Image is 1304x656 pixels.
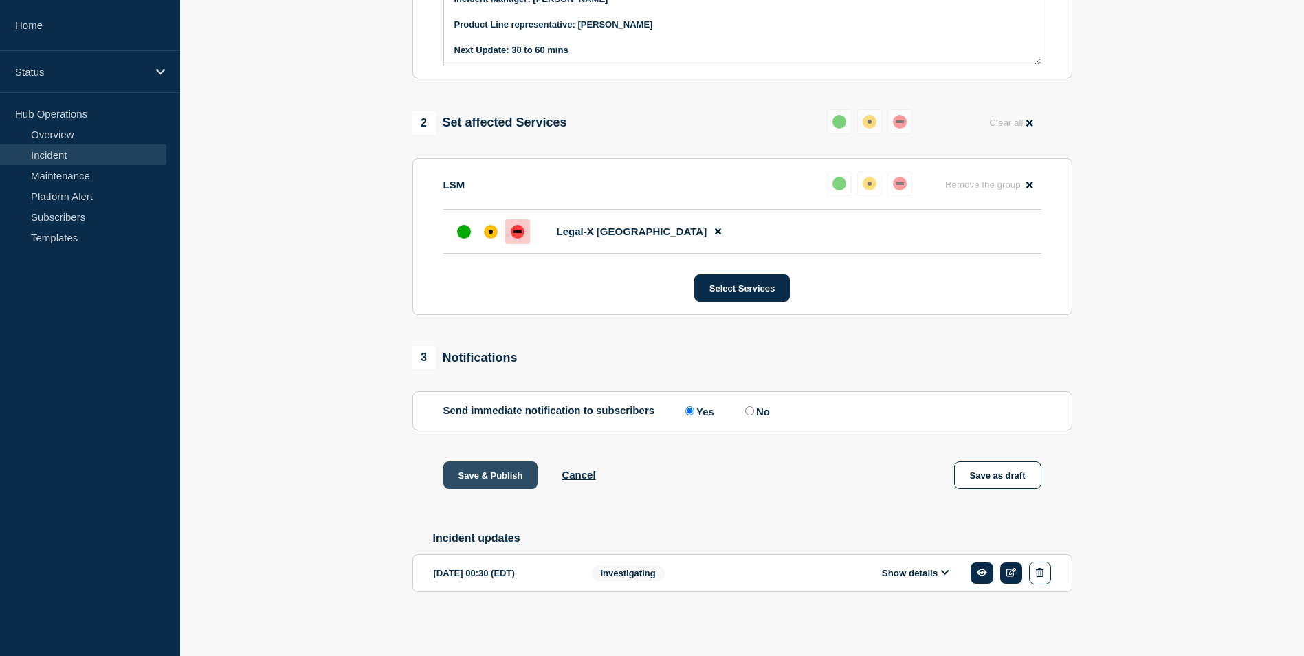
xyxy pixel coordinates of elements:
[557,226,707,237] span: Legal-X [GEOGRAPHIC_DATA]
[682,404,714,417] label: Yes
[443,404,655,417] p: Send immediate notification to subscribers
[412,346,518,369] div: Notifications
[15,66,147,78] p: Status
[433,532,1072,545] h2: Incident updates
[954,461,1041,489] button: Save as draft
[443,461,538,489] button: Save & Publish
[484,225,498,239] div: affected
[832,115,846,129] div: up
[443,179,465,190] p: LSM
[454,45,568,55] strong: Next Update: 30 to 60 mins
[878,567,953,579] button: Show details
[412,346,436,369] span: 3
[434,562,571,584] div: [DATE] 00:30 (EDT)
[685,406,694,415] input: Yes
[981,109,1041,136] button: Clear all
[694,274,790,302] button: Select Services
[742,404,770,417] label: No
[745,406,754,415] input: No
[857,171,882,196] button: affected
[827,171,852,196] button: up
[887,171,912,196] button: down
[412,111,567,135] div: Set affected Services
[511,225,524,239] div: down
[937,171,1041,198] button: Remove the group
[857,109,882,134] button: affected
[562,469,595,481] button: Cancel
[457,225,471,239] div: up
[832,177,846,190] div: up
[893,115,907,129] div: down
[945,179,1021,190] span: Remove the group
[887,109,912,134] button: down
[592,565,665,581] span: Investigating
[827,109,852,134] button: up
[893,177,907,190] div: down
[443,404,1041,417] div: Send immediate notification to subscribers
[863,177,876,190] div: affected
[454,19,653,30] strong: Product Line representative: [PERSON_NAME]
[412,111,436,135] span: 2
[863,115,876,129] div: affected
